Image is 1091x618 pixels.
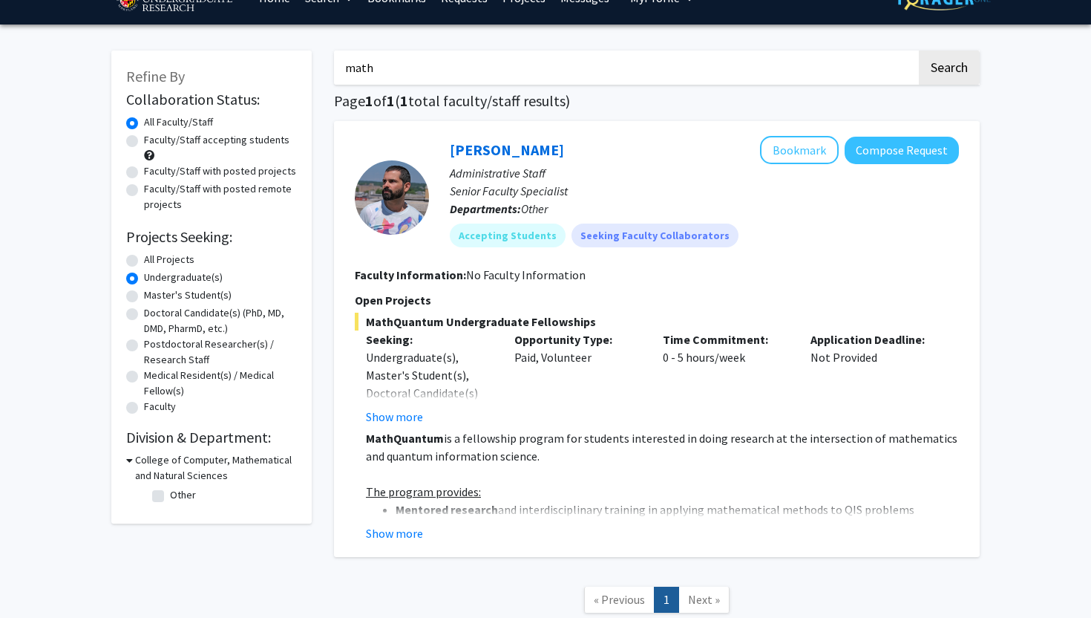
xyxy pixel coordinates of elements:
strong: MathQuantum [366,431,444,446]
span: « Previous [594,592,645,607]
h1: Page of ( total faculty/staff results) [334,92,980,110]
label: Undergraduate(s) [144,270,223,285]
span: 1 [365,91,373,110]
strong: Mentored research [396,502,498,517]
h2: Division & Department: [126,429,297,446]
label: Faculty/Staff with posted projects [144,163,296,179]
span: Refine By [126,67,185,85]
input: Search Keywords [334,51,917,85]
u: The program provides: [366,484,481,499]
div: 0 - 5 hours/week [652,331,800,426]
span: No Faculty Information [466,267,586,282]
p: is a fellowship program for students interested in doing research at the intersection of mathemat... [366,429,959,465]
button: Show more [366,524,423,542]
span: Next » [688,592,720,607]
span: 1 [387,91,395,110]
button: Search [919,51,980,85]
b: Faculty Information: [355,267,466,282]
p: Opportunity Type: [514,331,640,348]
span: 1 [400,91,408,110]
p: Time Commitment: [663,331,789,348]
button: Compose Request to Daniel Serrano [845,137,959,164]
p: Open Projects [355,291,959,309]
h2: Collaboration Status: [126,91,297,108]
p: Senior Faculty Specialist [450,182,959,200]
p: Administrative Staff [450,164,959,182]
button: Add Daniel Serrano to Bookmarks [760,136,839,164]
label: All Projects [144,252,194,267]
button: Show more [366,408,423,426]
div: Undergraduate(s), Master's Student(s), Doctoral Candidate(s) (PhD, MD, DMD, PharmD, etc.), Postdo... [366,348,492,491]
h3: College of Computer, Mathematical and Natural Sciences [135,452,297,484]
b: Departments: [450,201,521,216]
mat-chip: Accepting Students [450,224,566,247]
mat-chip: Seeking Faculty Collaborators [571,224,738,247]
span: Other [521,201,548,216]
a: [PERSON_NAME] [450,140,564,159]
a: Next Page [678,587,730,613]
label: Faculty [144,399,176,414]
div: Not Provided [799,331,948,426]
li: and interdisciplinary training in applying mathematical methods to QIS problems [396,501,959,518]
label: Doctoral Candidate(s) (PhD, MD, DMD, PharmD, etc.) [144,305,297,336]
p: Application Deadline: [810,331,937,348]
p: Seeking: [366,331,492,348]
a: 1 [654,587,679,613]
label: Faculty/Staff with posted remote projects [144,181,297,212]
label: Other [170,487,196,503]
label: All Faculty/Staff [144,114,213,130]
a: Previous Page [584,587,655,613]
label: Faculty/Staff accepting students [144,132,289,148]
label: Medical Resident(s) / Medical Fellow(s) [144,368,297,399]
h2: Projects Seeking: [126,228,297,246]
label: Master's Student(s) [144,287,232,303]
div: Paid, Volunteer [503,331,652,426]
iframe: Chat [11,551,63,607]
span: MathQuantum Undergraduate Fellowships [355,313,959,331]
label: Postdoctoral Researcher(s) / Research Staff [144,336,297,368]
